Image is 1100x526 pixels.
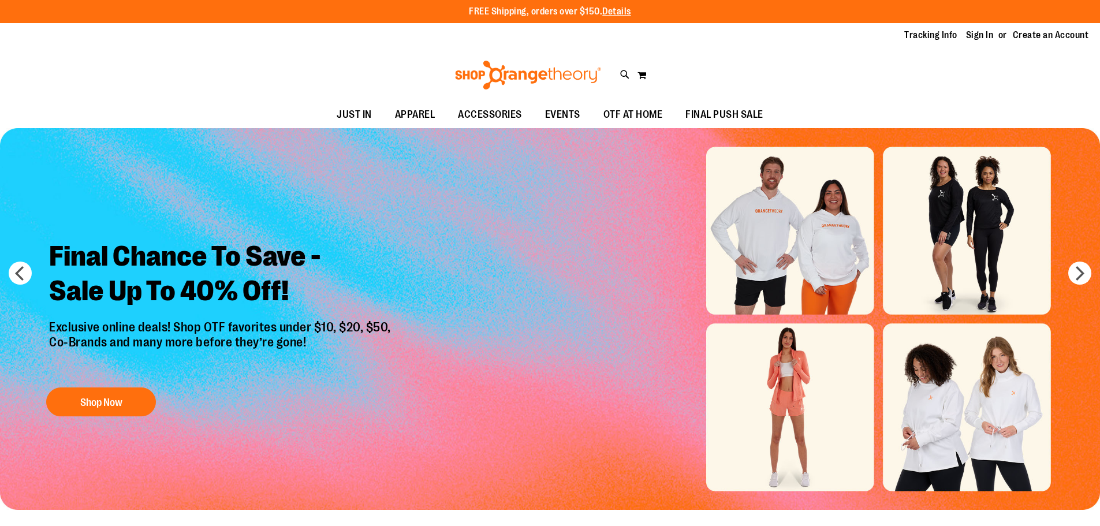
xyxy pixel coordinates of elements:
a: Tracking Info [904,29,957,42]
span: EVENTS [545,102,580,128]
span: APPAREL [395,102,435,128]
h2: Final Chance To Save - Sale Up To 40% Off! [40,230,402,320]
button: next [1068,262,1091,285]
a: Final Chance To Save -Sale Up To 40% Off! Exclusive online deals! Shop OTF favorites under $10, $... [40,230,402,423]
a: APPAREL [383,102,447,128]
a: Sign In [966,29,994,42]
a: ACCESSORIES [446,102,534,128]
button: Shop Now [46,387,156,416]
span: ACCESSORIES [458,102,522,128]
span: OTF AT HOME [603,102,663,128]
img: Shop Orangetheory [453,61,603,89]
span: FINAL PUSH SALE [685,102,763,128]
span: JUST IN [337,102,372,128]
p: FREE Shipping, orders over $150. [469,5,631,18]
button: prev [9,262,32,285]
a: EVENTS [534,102,592,128]
a: OTF AT HOME [592,102,674,128]
a: JUST IN [325,102,383,128]
a: Details [602,6,631,17]
a: Create an Account [1013,29,1089,42]
p: Exclusive online deals! Shop OTF favorites under $10, $20, $50, Co-Brands and many more before th... [40,320,402,376]
a: FINAL PUSH SALE [674,102,775,128]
